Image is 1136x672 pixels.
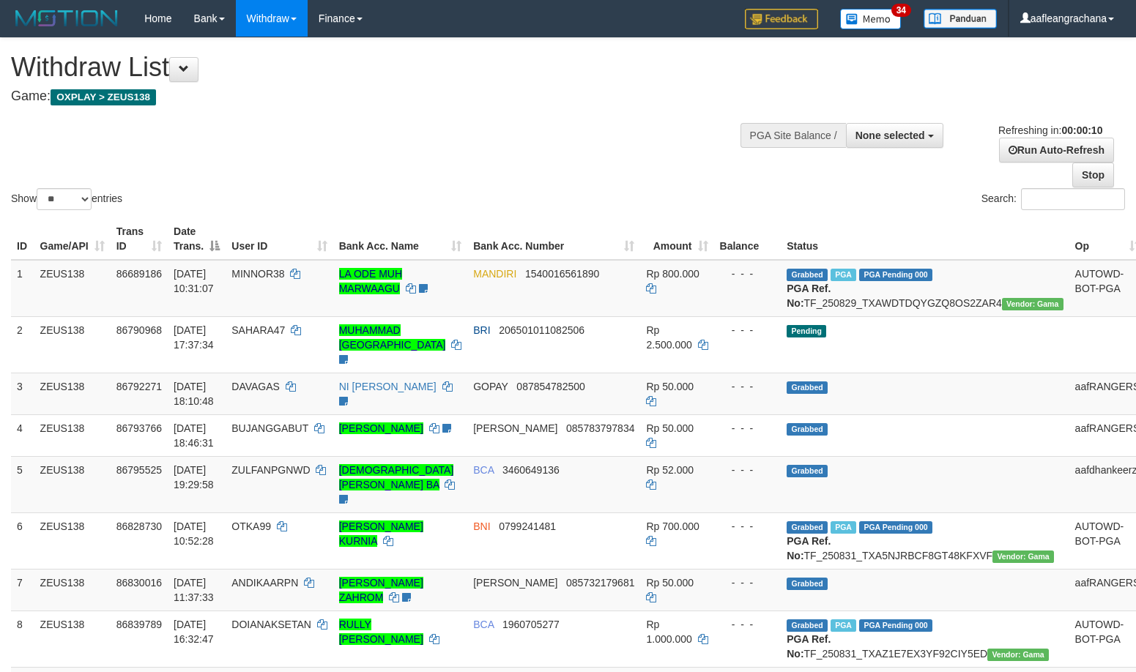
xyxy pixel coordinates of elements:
span: Grabbed [787,381,828,394]
span: 86689186 [116,268,162,280]
label: Search: [981,188,1125,210]
b: PGA Ref. No: [787,283,831,309]
div: - - - [720,575,776,590]
img: Feedback.jpg [745,9,818,29]
a: [DEMOGRAPHIC_DATA][PERSON_NAME] BA [339,464,454,490]
span: [DATE] 19:29:58 [174,464,214,490]
span: ZULFANPGNWD [231,464,310,476]
span: Marked by aafnoeunsreypich [831,619,856,632]
th: Trans ID: activate to sort column ascending [111,218,168,260]
a: [PERSON_NAME] KURNIA [339,520,423,547]
span: Rp 700.000 [646,520,699,532]
span: Copy 1960705277 to clipboard [502,619,560,630]
span: OXPLAY > ZEUS138 [51,89,156,105]
h1: Withdraw List [11,53,743,82]
span: Vendor URL: https://trx31.1velocity.biz [987,649,1049,661]
th: Bank Acc. Number: activate to sort column ascending [467,218,640,260]
span: Pending [787,325,826,337]
span: Copy 0799241481 to clipboard [499,520,556,532]
td: 3 [11,373,34,414]
span: Copy 085783797834 to clipboard [566,422,634,434]
div: - - - [720,323,776,337]
span: Rp 2.500.000 [646,324,691,351]
span: [DATE] 17:37:34 [174,324,214,351]
th: Date Trans.: activate to sort column descending [168,218,226,260]
td: TF_250831_TXAZ1E7EX3YF92CIY5ED [781,611,1069,667]
select: Showentries [37,188,92,210]
span: BNI [473,520,490,532]
td: ZEUS138 [34,260,111,317]
span: GOPAY [473,381,508,392]
span: Grabbed [787,269,828,281]
td: 8 [11,611,34,667]
button: None selected [846,123,943,148]
span: ANDIKAARPN [231,577,298,589]
h4: Game: [11,89,743,104]
a: LA ODE MUH MARWAAGU [339,268,402,294]
td: 4 [11,414,34,456]
span: Marked by aafsreyleap [831,521,856,534]
td: 2 [11,316,34,373]
div: PGA Site Balance / [740,123,846,148]
span: 86839789 [116,619,162,630]
span: Copy 087854782500 to clipboard [516,381,584,392]
span: Rp 50.000 [646,577,694,589]
span: 86792271 [116,381,162,392]
span: [DATE] 18:10:48 [174,381,214,407]
span: Grabbed [787,521,828,534]
span: BUJANGGABUT [231,422,308,434]
a: MUHAMMAD [GEOGRAPHIC_DATA] [339,324,446,351]
div: - - - [720,379,776,394]
th: Amount: activate to sort column ascending [640,218,713,260]
a: Run Auto-Refresh [999,138,1114,163]
span: Copy 1540016561890 to clipboard [525,268,599,280]
img: MOTION_logo.png [11,7,122,29]
b: PGA Ref. No: [787,633,831,660]
td: ZEUS138 [34,316,111,373]
span: 34 [891,4,911,17]
span: Rp 1.000.000 [646,619,691,645]
b: PGA Ref. No: [787,535,831,561]
a: [PERSON_NAME] [339,422,423,434]
span: [DATE] 18:46:31 [174,422,214,449]
th: ID [11,218,34,260]
span: Copy 206501011082506 to clipboard [499,324,584,336]
td: TF_250831_TXA5NJRBCF8GT48KFXVF [781,512,1069,569]
span: Marked by aafkaynarin [831,269,856,281]
span: [DATE] 11:37:33 [174,577,214,603]
span: [PERSON_NAME] [473,422,557,434]
span: SAHARA47 [231,324,285,336]
span: Grabbed [787,619,828,632]
span: 86830016 [116,577,162,589]
span: OTKA99 [231,520,271,532]
th: Status [781,218,1069,260]
strong: 00:00:10 [1061,124,1102,136]
div: - - - [720,519,776,534]
span: 86793766 [116,422,162,434]
span: PGA Pending [859,619,932,632]
span: Rp 50.000 [646,381,694,392]
div: - - - [720,463,776,477]
input: Search: [1021,188,1125,210]
span: BCA [473,619,494,630]
img: Button%20Memo.svg [840,9,902,29]
span: Refreshing in: [998,124,1102,136]
span: Copy 3460649136 to clipboard [502,464,560,476]
span: [DATE] 10:52:28 [174,520,214,547]
span: DOIANAKSETAN [231,619,311,630]
span: Rp 52.000 [646,464,694,476]
span: Copy 085732179681 to clipboard [566,577,634,589]
span: MINNOR38 [231,268,284,280]
span: [DATE] 10:31:07 [174,268,214,294]
div: - - - [720,266,776,281]
a: RULLY [PERSON_NAME] [339,619,423,645]
th: Balance [714,218,782,260]
th: User ID: activate to sort column ascending [226,218,333,260]
td: ZEUS138 [34,512,111,569]
span: BCA [473,464,494,476]
span: PGA Pending [859,269,932,281]
td: 5 [11,456,34,512]
a: Stop [1072,163,1114,187]
span: 86795525 [116,464,162,476]
span: MANDIRI [473,268,516,280]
